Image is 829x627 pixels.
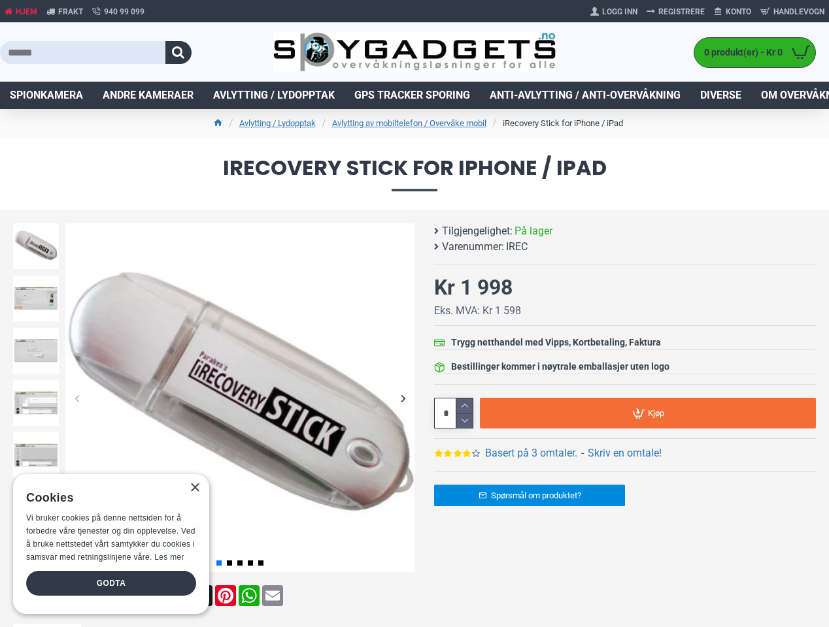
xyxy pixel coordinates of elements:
span: Kjøp [648,409,664,417]
span: Go to slide 1 [216,560,222,566]
div: Trygg netthandel med Vipps, Kortbetaling, Faktura [451,336,661,349]
img: iRecovery Stick for iPhone / iPad - SpyGadgets.no [13,432,59,478]
span: 940 99 099 [104,6,144,18]
span: Registrere [658,6,705,18]
img: iRecovery Stick for iPhone / iPad - SpyGadgets.no [65,223,414,572]
span: Go to slide 5 [258,560,263,566]
a: 0 produkt(er) - Kr 0 [694,38,815,67]
span: Go to slide 4 [248,560,253,566]
a: Avlytting / Lydopptak [203,82,345,109]
a: Diverse [690,82,751,109]
a: Konto [709,1,756,22]
span: Diverse [700,88,741,103]
img: SpyGadgets.no [273,32,555,72]
span: Go to slide 2 [227,560,232,566]
div: Next slide [392,387,414,410]
span: Spionkamera [10,88,83,103]
a: Registrere [642,1,709,22]
a: Andre kameraer [93,82,203,109]
span: Avlytting / Lydopptak [213,88,335,103]
a: Les mer, opens a new window [154,553,184,562]
span: Hjem [16,6,37,18]
img: iRecovery Stick for iPhone / iPad - SpyGadgets.no [13,276,59,321]
span: GPS Tracker Sporing [354,88,470,103]
a: Skriv en omtale! [588,445,662,461]
a: Anti-avlytting / Anti-overvåkning [480,82,690,109]
span: Logg Inn [602,6,637,18]
a: Logg Inn [586,1,642,22]
span: Anti-avlytting / Anti-overvåkning [490,88,681,103]
b: Varenummer: [442,239,504,255]
span: iRecovery Stick for iPhone / iPad [13,157,816,191]
span: Go to slide 3 [237,560,243,566]
span: På lager [515,223,552,239]
a: Email [261,585,284,606]
a: Avlytting av mobiltelefon / Overvåke mobil [332,117,486,130]
a: GPS Tracker Sporing [345,82,480,109]
span: 0 produkt(er) - Kr 0 [694,46,786,59]
div: Bestillinger kommer i nøytrale emballasjer uten logo [451,360,669,374]
div: Kr 1 998 [434,272,513,303]
div: Cookies [26,484,188,512]
a: Spørsmål om produktet? [434,485,625,506]
span: Vi bruker cookies på denne nettsiden for å forbedre våre tjenester og din opplevelse. Ved å bruke... [26,513,195,561]
span: Frakt [58,6,83,18]
img: iRecovery Stick for iPhone / iPad - SpyGadgets.no [13,328,59,374]
a: Pinterest [214,585,237,606]
b: Tilgjengelighet: [442,223,513,239]
span: Andre kameraer [103,88,194,103]
a: Basert på 3 omtaler. [485,445,577,461]
div: Godta [26,571,196,596]
span: Handlevogn [773,6,824,18]
a: Avlytting / Lydopptak [239,117,316,130]
span: IREC [506,239,528,255]
a: Handlevogn [756,1,829,22]
div: Previous slide [65,387,88,410]
div: Close [190,483,199,493]
img: iRecovery Stick for iPhone / iPad - SpyGadgets.no [13,223,59,269]
b: - [581,447,584,459]
a: WhatsApp [237,585,261,606]
span: Konto [726,6,751,18]
img: iRecovery Stick for iPhone / iPad - SpyGadgets.no [13,380,59,426]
